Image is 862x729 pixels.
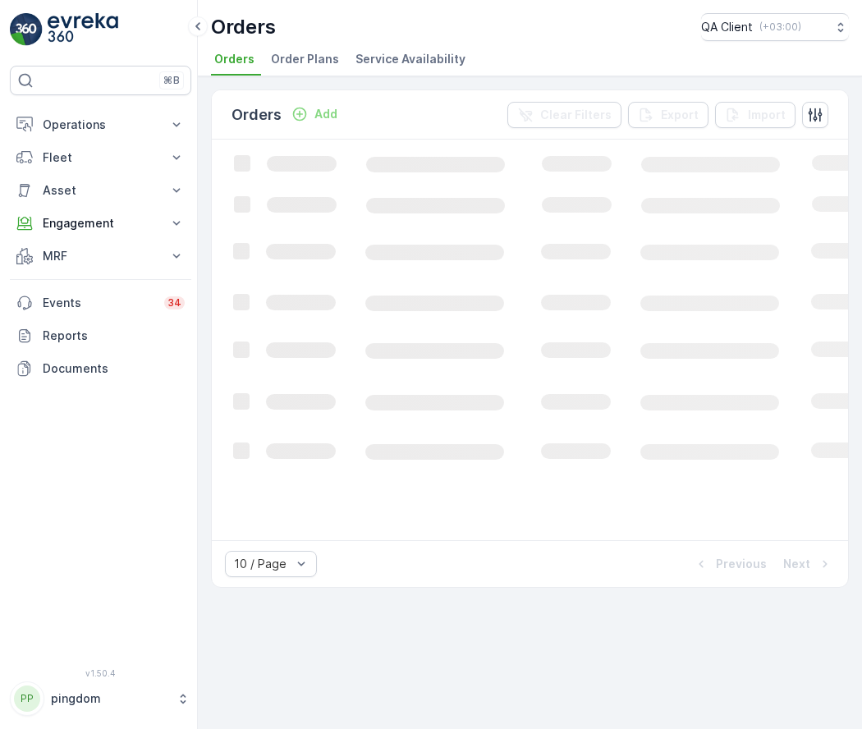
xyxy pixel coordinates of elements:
[10,13,43,46] img: logo
[10,668,191,678] span: v 1.50.4
[10,141,191,174] button: Fleet
[285,104,344,124] button: Add
[782,554,835,574] button: Next
[355,51,465,67] span: Service Availability
[701,13,849,41] button: QA Client(+03:00)
[701,19,753,35] p: QA Client
[759,21,801,34] p: ( +03:00 )
[10,352,191,385] a: Documents
[540,107,612,123] p: Clear Filters
[214,51,254,67] span: Orders
[43,215,158,232] p: Engagement
[10,681,191,716] button: PPpingdom
[783,556,810,572] p: Next
[10,108,191,141] button: Operations
[628,102,708,128] button: Export
[51,690,168,707] p: pingdom
[43,295,154,311] p: Events
[10,174,191,207] button: Asset
[10,207,191,240] button: Engagement
[661,107,699,123] p: Export
[507,102,621,128] button: Clear Filters
[43,149,158,166] p: Fleet
[43,182,158,199] p: Asset
[715,102,796,128] button: Import
[14,685,40,712] div: PP
[10,240,191,273] button: MRF
[167,296,181,309] p: 34
[314,106,337,122] p: Add
[211,14,276,40] p: Orders
[163,74,180,87] p: ⌘B
[43,117,158,133] p: Operations
[43,360,185,377] p: Documents
[716,556,767,572] p: Previous
[748,107,786,123] p: Import
[10,319,191,352] a: Reports
[48,13,118,46] img: logo_light-DOdMpM7g.png
[43,328,185,344] p: Reports
[691,554,768,574] button: Previous
[271,51,339,67] span: Order Plans
[232,103,282,126] p: Orders
[43,248,158,264] p: MRF
[10,287,191,319] a: Events34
